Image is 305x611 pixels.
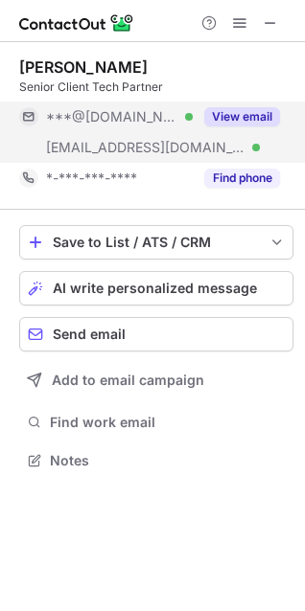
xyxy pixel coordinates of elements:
button: Notes [19,447,293,474]
button: Reveal Button [204,169,280,188]
button: Add to email campaign [19,363,293,397]
button: Reveal Button [204,107,280,126]
button: Find work email [19,409,293,436]
span: Add to email campaign [52,373,204,388]
button: save-profile-one-click [19,225,293,260]
div: Save to List / ATS / CRM [53,235,260,250]
div: Senior Client Tech Partner [19,79,293,96]
button: Send email [19,317,293,351]
span: Send email [53,327,126,342]
button: AI write personalized message [19,271,293,305]
span: AI write personalized message [53,281,257,296]
div: [PERSON_NAME] [19,57,148,77]
img: ContactOut v5.3.10 [19,11,134,34]
span: ***@[DOMAIN_NAME] [46,108,178,125]
span: [EMAIL_ADDRESS][DOMAIN_NAME] [46,139,246,156]
span: Notes [50,452,286,469]
span: Find work email [50,414,286,431]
